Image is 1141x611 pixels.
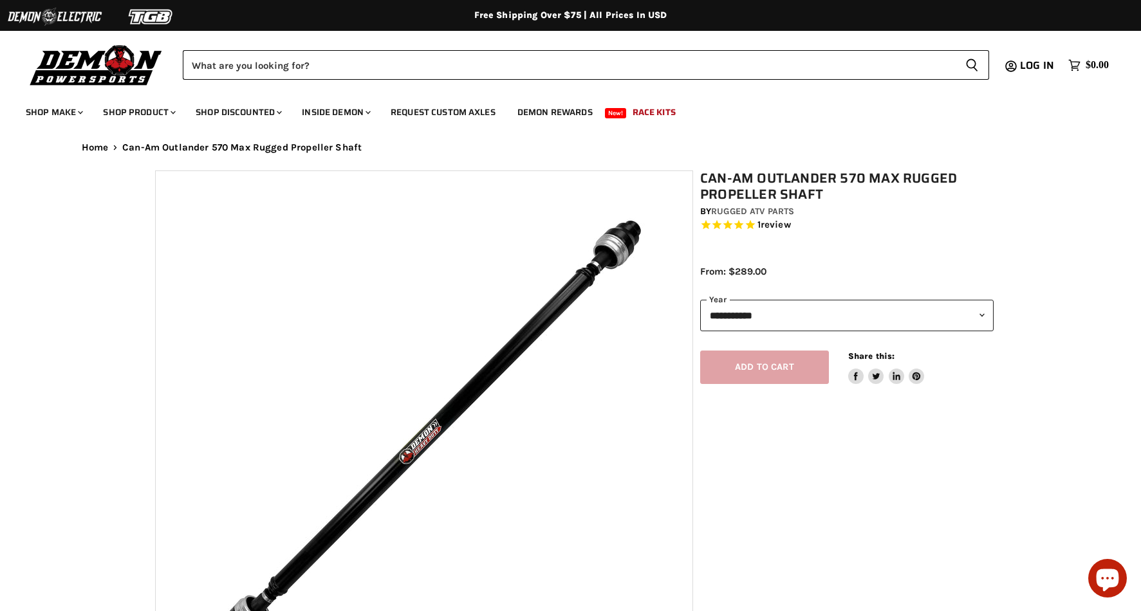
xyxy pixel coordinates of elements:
[26,42,167,87] img: Demon Powersports
[1014,60,1062,71] a: Log in
[93,99,183,125] a: Shop Product
[700,170,994,203] h1: Can-Am Outlander 570 Max Rugged Propeller Shaft
[1084,559,1131,601] inbox-online-store-chat: Shopify online store chat
[761,219,791,231] span: review
[955,50,989,80] button: Search
[700,219,994,232] span: Rated 5.0 out of 5 stars 1 reviews
[56,142,1086,153] nav: Breadcrumbs
[1062,56,1115,75] a: $0.00
[56,10,1086,21] div: Free Shipping Over $75 | All Prices In USD
[848,351,925,385] aside: Share this:
[122,142,362,153] span: Can-Am Outlander 570 Max Rugged Propeller Shaft
[700,300,994,331] select: year
[292,99,378,125] a: Inside Demon
[381,99,505,125] a: Request Custom Axles
[700,205,994,219] div: by
[6,5,103,29] img: Demon Electric Logo 2
[16,99,91,125] a: Shop Make
[82,142,109,153] a: Home
[700,266,766,277] span: From: $289.00
[186,99,290,125] a: Shop Discounted
[757,219,791,231] span: 1 reviews
[848,351,895,361] span: Share this:
[711,206,794,217] a: Rugged ATV Parts
[183,50,955,80] input: Search
[623,99,685,125] a: Race Kits
[605,108,627,118] span: New!
[508,99,602,125] a: Demon Rewards
[183,50,989,80] form: Product
[103,5,199,29] img: TGB Logo 2
[1086,59,1109,71] span: $0.00
[1020,57,1054,73] span: Log in
[16,94,1106,125] ul: Main menu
